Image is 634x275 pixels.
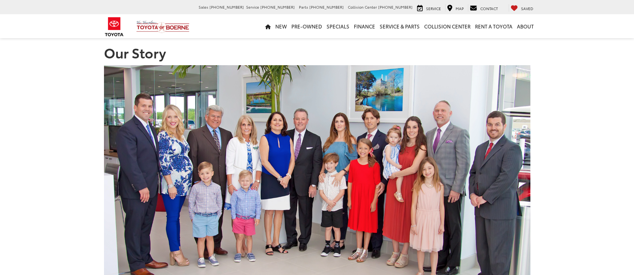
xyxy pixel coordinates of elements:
a: Contact [468,4,500,12]
a: About [515,14,536,38]
a: New [273,14,289,38]
a: Home [263,14,273,38]
a: Service [415,4,443,12]
a: Collision Center [422,14,473,38]
a: Service & Parts: Opens in a new tab [377,14,422,38]
a: Specials [324,14,352,38]
img: Toyota [100,15,128,39]
span: [PHONE_NUMBER] [378,4,413,10]
span: Sales [199,4,208,10]
span: [PHONE_NUMBER] [309,4,344,10]
span: Contact [480,6,498,11]
span: [PHONE_NUMBER] [260,4,295,10]
a: My Saved Vehicles [509,4,535,12]
a: Rent a Toyota [473,14,515,38]
span: Saved [521,6,533,11]
a: Map [445,4,466,12]
h1: Our Story [104,45,530,60]
img: Vic Vaughan Toyota of Boerne [136,20,190,33]
a: Finance [352,14,377,38]
span: Collision Center [348,4,377,10]
span: Map [456,6,464,11]
span: Service [246,4,259,10]
span: Parts [299,4,308,10]
a: Pre-Owned [289,14,324,38]
span: [PHONE_NUMBER] [209,4,244,10]
span: Service [426,6,441,11]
